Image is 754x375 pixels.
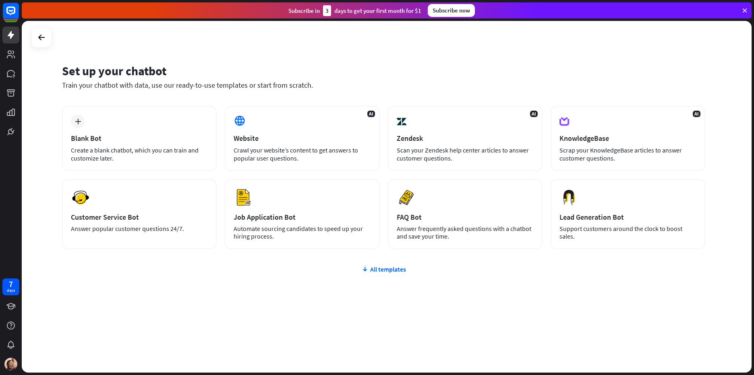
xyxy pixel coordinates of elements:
[7,288,15,293] div: days
[2,278,19,295] a: 7 days
[288,5,421,16] div: Subscribe in days to get your first month for $1
[323,5,331,16] div: 3
[9,280,13,288] div: 7
[428,4,475,17] div: Subscribe now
